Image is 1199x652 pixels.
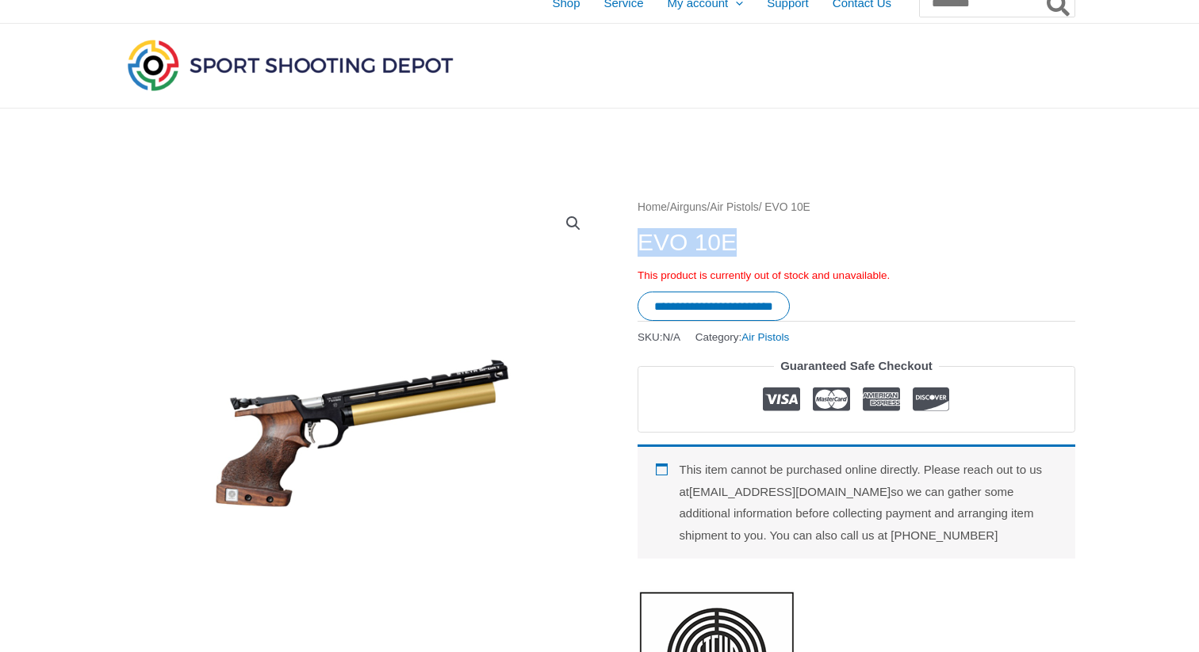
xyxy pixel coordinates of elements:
a: Home [638,201,667,213]
div: This item cannot be purchased online directly. Please reach out to us at [EMAIL_ADDRESS][DOMAIN_N... [638,444,1075,559]
span: Category: [695,327,790,347]
iframe: Customer reviews powered by Trustpilot [638,559,1075,578]
span: SKU: [638,327,680,347]
a: Airguns [670,201,707,213]
span: N/A [663,331,681,343]
img: Sport Shooting Depot [124,36,457,94]
a: Air Pistols [710,201,758,213]
a: Air Pistols [741,331,789,343]
nav: Breadcrumb [638,197,1075,218]
legend: Guaranteed Safe Checkout [774,355,939,377]
p: This product is currently out of stock and unavailable. [638,269,1075,283]
a: View full-screen image gallery [559,209,588,238]
h1: EVO 10E [638,228,1075,257]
